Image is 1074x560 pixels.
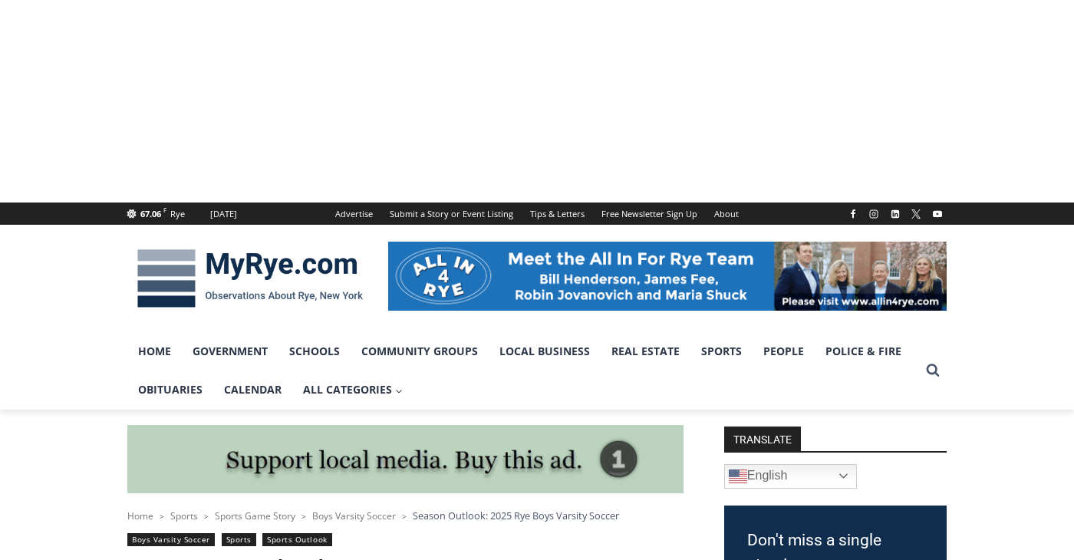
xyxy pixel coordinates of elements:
[489,332,601,371] a: Local Business
[303,381,403,398] span: All Categories
[907,205,925,223] a: X
[262,533,331,546] a: Sports Outlook
[729,467,747,486] img: en
[928,205,947,223] a: YouTube
[601,332,690,371] a: Real Estate
[127,508,684,523] nav: Breadcrumbs
[381,203,522,225] a: Submit a Story or Event Listing
[127,239,373,318] img: MyRye.com
[170,207,185,221] div: Rye
[865,205,883,223] a: Instagram
[724,427,801,451] strong: TRANSLATE
[163,206,166,214] span: F
[127,332,919,410] nav: Primary Navigation
[182,332,278,371] a: Government
[327,203,381,225] a: Advertise
[127,371,213,409] a: Obituaries
[204,511,209,522] span: >
[215,509,295,522] a: Sports Game Story
[388,242,947,311] img: All in for Rye
[706,203,747,225] a: About
[844,205,862,223] a: Facebook
[402,511,407,522] span: >
[160,511,164,522] span: >
[292,371,413,409] a: All Categories
[593,203,706,225] a: Free Newsletter Sign Up
[170,509,198,522] a: Sports
[278,332,351,371] a: Schools
[301,511,306,522] span: >
[886,205,904,223] a: Linkedin
[312,509,396,522] a: Boys Varsity Soccer
[724,464,857,489] a: English
[222,533,256,546] a: Sports
[327,203,747,225] nav: Secondary Navigation
[213,371,292,409] a: Calendar
[413,509,619,522] span: Season Outlook: 2025 Rye Boys Varsity Soccer
[127,509,153,522] a: Home
[127,533,215,546] a: Boys Varsity Soccer
[210,207,237,221] div: [DATE]
[127,332,182,371] a: Home
[753,332,815,371] a: People
[127,425,684,494] img: support local media, buy this ad
[351,332,489,371] a: Community Groups
[919,357,947,384] button: View Search Form
[690,332,753,371] a: Sports
[815,332,912,371] a: Police & Fire
[522,203,593,225] a: Tips & Letters
[140,208,161,219] span: 67.06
